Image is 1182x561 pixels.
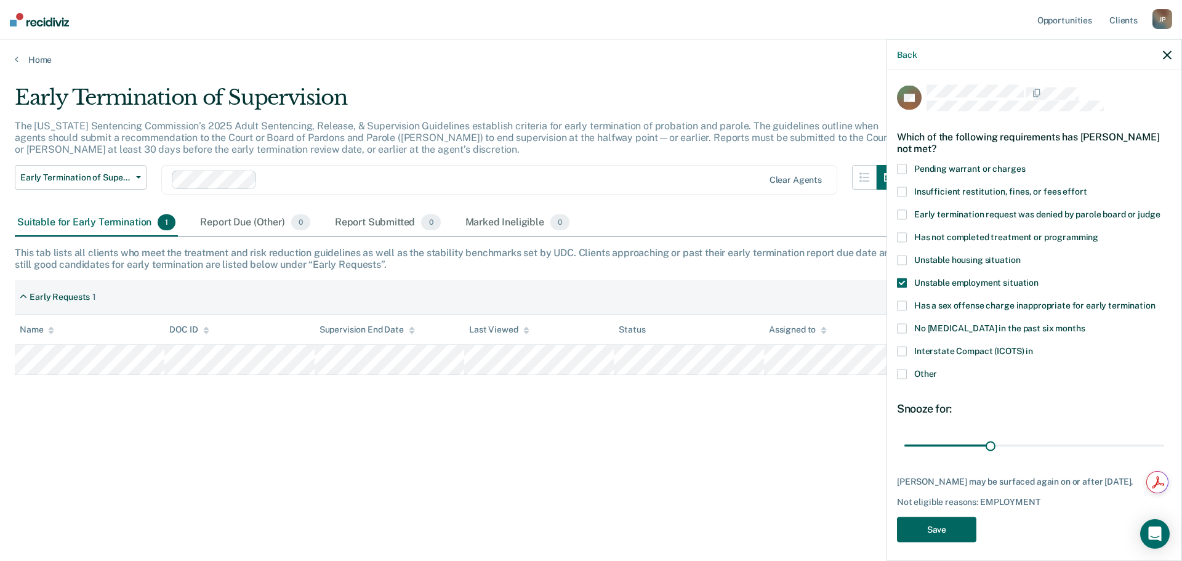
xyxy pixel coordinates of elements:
[463,209,573,236] div: Marked Ineligible
[169,325,209,335] div: DOC ID
[10,13,69,26] img: Recidiviz
[914,209,1160,219] span: Early termination request was denied by parole board or judge
[897,49,917,60] button: Back
[20,172,131,183] span: Early Termination of Supervision
[914,300,1156,310] span: Has a sex offense charge inappropriate for early termination
[15,247,1167,270] div: This tab lists all clients who meet the treatment and risk reduction guidelines as well as the st...
[619,325,645,335] div: Status
[897,517,976,542] button: Save
[914,277,1039,287] span: Unstable employment situation
[914,163,1025,173] span: Pending warrant or charges
[30,292,90,302] div: Early Requests
[469,325,529,335] div: Last Viewed
[158,214,175,230] span: 1
[1152,9,1172,29] div: J P
[914,345,1033,355] span: Interstate Compact (ICOTS) in
[769,325,827,335] div: Assigned to
[421,214,440,230] span: 0
[15,209,178,236] div: Suitable for Early Termination
[897,497,1172,507] div: Not eligible reasons: EMPLOYMENT
[914,232,1098,241] span: Has not completed treatment or programming
[291,214,310,230] span: 0
[550,214,569,230] span: 0
[914,368,937,378] span: Other
[914,186,1087,196] span: Insufficient restitution, fines, or fees effort
[320,325,415,335] div: Supervision End Date
[914,323,1085,333] span: No [MEDICAL_DATA] in the past six months
[15,85,901,120] div: Early Termination of Supervision
[15,120,891,155] p: The [US_STATE] Sentencing Commission’s 2025 Adult Sentencing, Release, & Supervision Guidelines e...
[332,209,443,236] div: Report Submitted
[897,402,1172,415] div: Snooze for:
[92,292,96,302] div: 1
[1140,519,1170,549] div: Open Intercom Messenger
[198,209,312,236] div: Report Due (Other)
[914,254,1020,264] span: Unstable housing situation
[20,325,54,335] div: Name
[897,476,1172,486] div: [PERSON_NAME] may be surfaced again on or after [DATE].
[897,121,1172,164] div: Which of the following requirements has [PERSON_NAME] not met?
[770,175,822,185] div: Clear agents
[15,54,1167,65] a: Home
